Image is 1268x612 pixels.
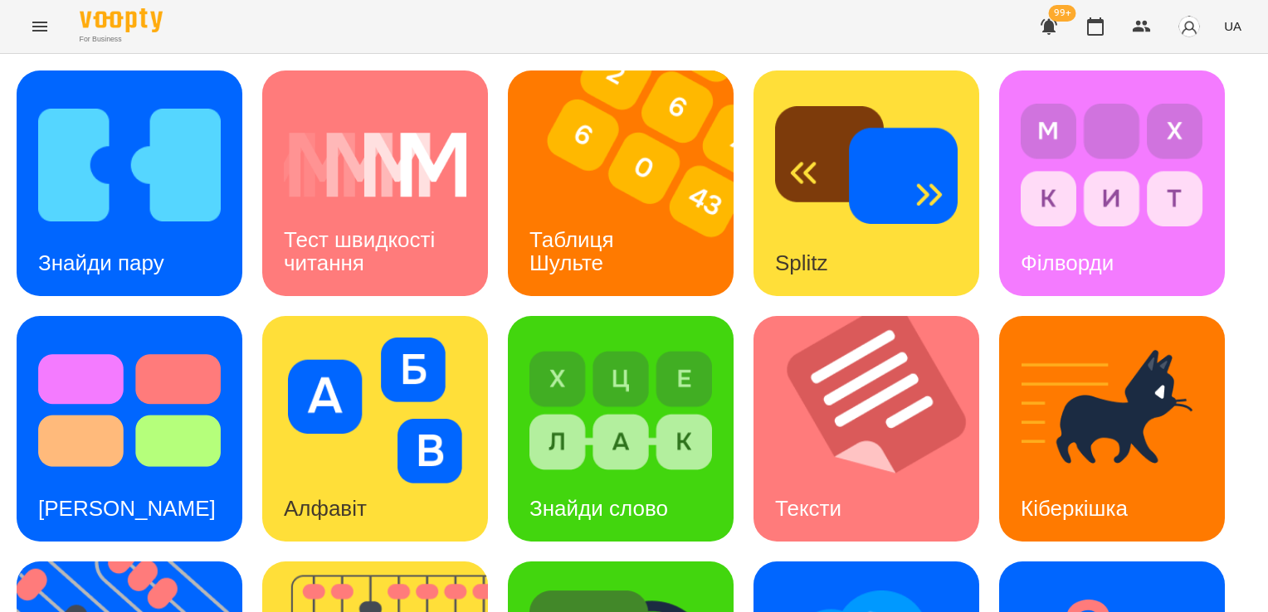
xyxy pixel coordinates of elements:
img: Таблиця Шульте [508,70,754,296]
a: SplitzSplitz [753,70,979,296]
a: КіберкішкаКіберкішка [999,316,1225,542]
span: UA [1224,17,1241,35]
h3: Таблиця Шульте [529,227,620,274]
h3: Знайди слово [529,496,668,521]
img: Splitz [775,92,958,238]
a: Знайди словоЗнайди слово [508,316,734,542]
h3: Тексти [775,496,841,521]
span: For Business [80,34,163,45]
h3: Тест швидкості читання [284,227,441,274]
img: Кіберкішка [1021,338,1203,483]
h3: Алфавіт [284,496,367,521]
img: Алфавіт [284,338,466,483]
a: Тест швидкості читанняТест швидкості читання [262,70,488,296]
img: Voopty Logo [80,8,163,32]
span: 99+ [1049,5,1076,22]
img: Філворди [1021,92,1203,238]
a: ФілвордиФілворди [999,70,1225,296]
h3: Філворди [1021,250,1114,275]
img: avatar_s.png [1178,15,1201,38]
button: Menu [20,7,60,46]
img: Тест швидкості читання [284,92,466,238]
button: UA [1217,11,1248,41]
a: ТекстиТексти [753,316,979,542]
h3: [PERSON_NAME] [38,496,216,521]
a: АлфавітАлфавіт [262,316,488,542]
h3: Кіберкішка [1021,496,1128,521]
img: Тексти [753,316,1000,542]
a: Знайди паруЗнайди пару [17,70,242,296]
h3: Splitz [775,250,828,275]
a: Таблиця ШультеТаблиця Шульте [508,70,734,296]
h3: Знайди пару [38,250,164,275]
img: Тест Струпа [38,338,221,483]
img: Знайди слово [529,338,712,483]
img: Знайди пару [38,92,221,238]
a: Тест Струпа[PERSON_NAME] [17,316,242,542]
